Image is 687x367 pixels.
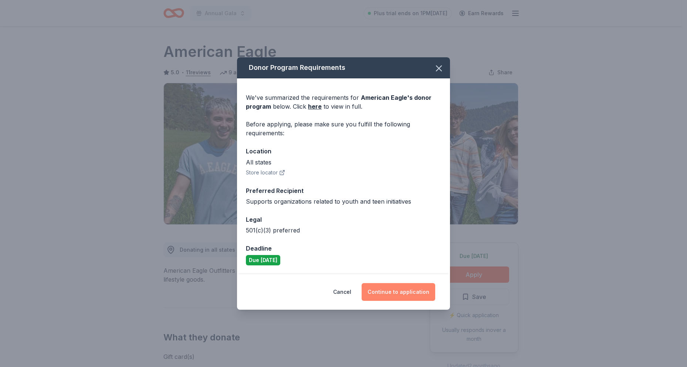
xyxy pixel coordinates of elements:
[246,146,441,156] div: Location
[246,158,441,167] div: All states
[333,283,351,301] button: Cancel
[246,120,441,137] div: Before applying, please make sure you fulfill the following requirements:
[246,255,280,265] div: Due [DATE]
[246,197,441,206] div: Supports organizations related to youth and teen initiatives
[237,57,450,78] div: Donor Program Requirements
[308,102,322,111] a: here
[246,244,441,253] div: Deadline
[246,186,441,196] div: Preferred Recipient
[362,283,435,301] button: Continue to application
[246,93,441,111] div: We've summarized the requirements for below. Click to view in full.
[246,168,285,177] button: Store locator
[246,226,441,235] div: 501(c)(3) preferred
[246,215,441,224] div: Legal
